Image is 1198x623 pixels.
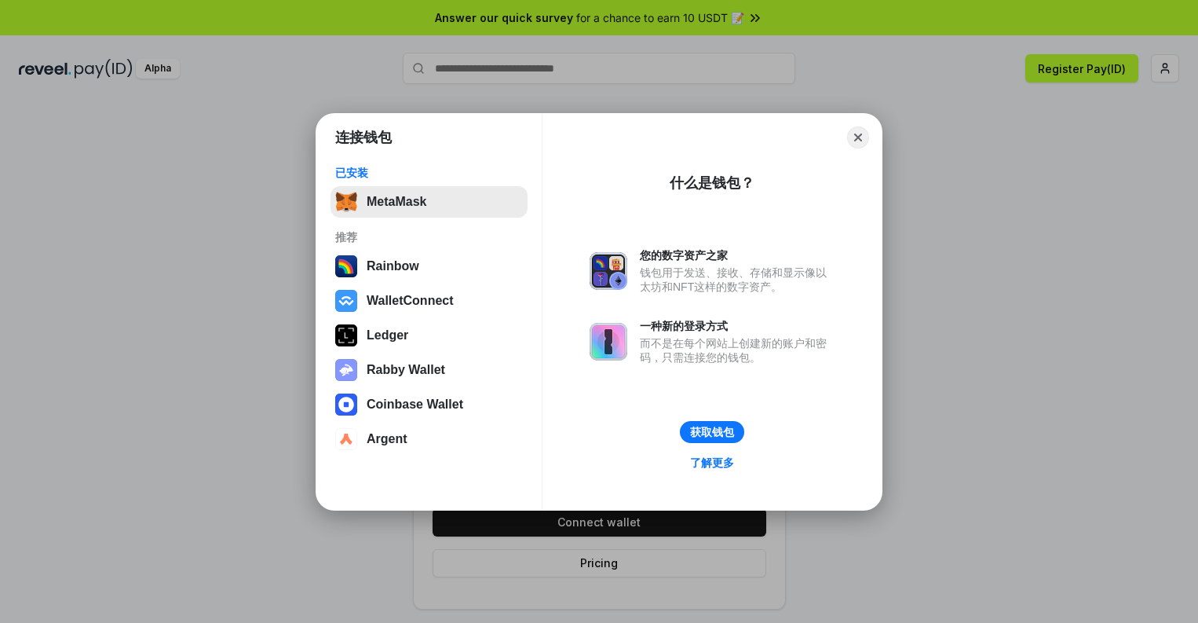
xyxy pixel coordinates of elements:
h1: 连接钱包 [335,128,392,147]
button: Rainbow [331,251,528,282]
a: 了解更多 [681,453,743,473]
img: svg+xml,%3Csvg%20xmlns%3D%22http%3A%2F%2Fwww.w3.org%2F2000%2Fsvg%22%20fill%3D%22none%22%20viewBox... [590,252,627,290]
div: Ledger [367,328,408,343]
img: svg+xml,%3Csvg%20fill%3D%22none%22%20height%3D%2233%22%20viewBox%3D%220%200%2035%2033%22%20width%... [335,191,357,213]
div: 一种新的登录方式 [640,319,835,333]
div: 了解更多 [690,456,734,470]
button: Close [847,126,869,148]
img: svg+xml,%3Csvg%20xmlns%3D%22http%3A%2F%2Fwww.w3.org%2F2000%2Fsvg%22%20fill%3D%22none%22%20viewBox... [335,359,357,381]
img: svg+xml,%3Csvg%20width%3D%2228%22%20height%3D%2228%22%20viewBox%3D%220%200%2028%2028%22%20fill%3D... [335,428,357,450]
div: WalletConnect [367,294,454,308]
button: WalletConnect [331,285,528,317]
div: MetaMask [367,195,426,209]
button: Argent [331,423,528,455]
div: 获取钱包 [690,425,734,439]
button: Rabby Wallet [331,354,528,386]
div: 您的数字资产之家 [640,248,835,262]
button: Ledger [331,320,528,351]
img: svg+xml,%3Csvg%20width%3D%2228%22%20height%3D%2228%22%20viewBox%3D%220%200%2028%2028%22%20fill%3D... [335,394,357,416]
div: Coinbase Wallet [367,398,463,412]
div: 推荐 [335,230,523,244]
div: Rabby Wallet [367,363,445,377]
img: svg+xml,%3Csvg%20width%3D%2228%22%20height%3D%2228%22%20viewBox%3D%220%200%2028%2028%22%20fill%3D... [335,290,357,312]
div: 什么是钱包？ [670,174,754,192]
button: 获取钱包 [680,421,744,443]
img: svg+xml,%3Csvg%20xmlns%3D%22http%3A%2F%2Fwww.w3.org%2F2000%2Fsvg%22%20width%3D%2228%22%20height%3... [335,324,357,346]
div: 已安装 [335,166,523,180]
div: Argent [367,432,407,446]
button: MetaMask [331,186,528,218]
div: 钱包用于发送、接收、存储和显示像以太坊和NFT这样的数字资产。 [640,266,835,294]
img: svg+xml,%3Csvg%20width%3D%22120%22%20height%3D%22120%22%20viewBox%3D%220%200%20120%20120%22%20fil... [335,255,357,277]
button: Coinbase Wallet [331,389,528,420]
img: svg+xml,%3Csvg%20xmlns%3D%22http%3A%2F%2Fwww.w3.org%2F2000%2Fsvg%22%20fill%3D%22none%22%20viewBox... [590,323,627,361]
div: 而不是在每个网站上创建新的账户和密码，只需连接您的钱包。 [640,336,835,365]
div: Rainbow [367,259,419,273]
